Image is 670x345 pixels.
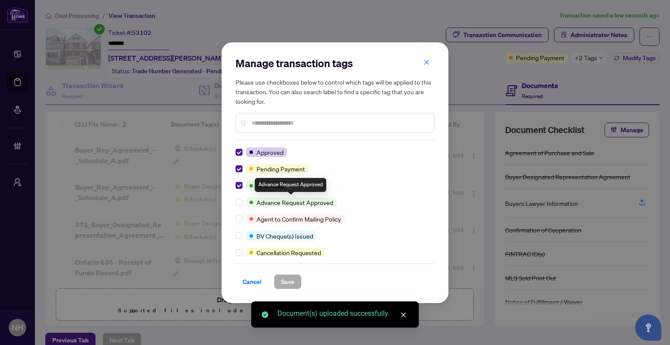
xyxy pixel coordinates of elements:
[256,198,333,207] span: Advance Request Approved
[274,274,301,289] button: Save
[256,164,305,174] span: Pending Payment
[236,77,434,106] h5: Please use checkboxes below to control which tags will be applied to this transaction. You can al...
[243,275,262,289] span: Cancel
[236,56,434,70] h2: Manage transaction tags
[256,147,284,157] span: Approved
[424,59,430,65] span: close
[256,231,313,241] span: BV Cheque(s) Issued
[256,248,321,257] span: Cancellation Requested
[277,308,408,319] div: Document(s) uploaded successfully.
[236,274,269,289] button: Cancel
[256,214,341,224] span: Agent to Confirm Mailing Policy
[400,312,407,318] span: close
[399,310,408,320] a: Close
[255,178,326,192] div: Advance Request Approved
[635,314,661,341] button: Open asap
[262,311,268,318] span: check-circle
